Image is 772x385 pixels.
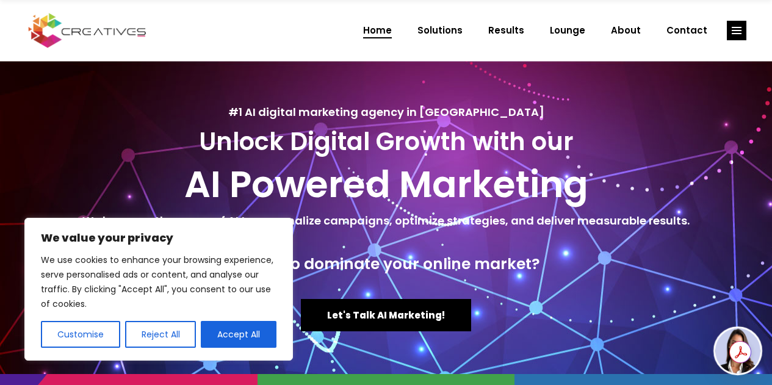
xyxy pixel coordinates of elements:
[475,15,537,46] a: Results
[12,104,760,121] h5: #1 AI digital marketing agency in [GEOGRAPHIC_DATA]
[363,15,392,46] span: Home
[12,162,760,206] h2: AI Powered Marketing
[666,15,707,46] span: Contact
[201,321,276,348] button: Accept All
[41,253,276,311] p: We use cookies to enhance your browsing experience, serve personalised ads or content, and analys...
[24,218,293,361] div: We value your privacy
[537,15,598,46] a: Lounge
[417,15,463,46] span: Solutions
[12,212,760,229] h5: We leverage the power of AI to personalize campaigns, optimize strategies, and deliver measurable...
[12,255,760,273] h4: Ready to dominate your online market?
[41,231,276,245] p: We value your privacy
[598,15,654,46] a: About
[41,321,120,348] button: Customise
[26,12,149,49] img: Creatives
[715,328,760,373] img: agent
[488,15,524,46] span: Results
[405,15,475,46] a: Solutions
[550,15,585,46] span: Lounge
[350,15,405,46] a: Home
[125,321,197,348] button: Reject All
[727,21,746,40] a: link
[12,127,760,156] h3: Unlock Digital Growth with our
[301,299,471,331] a: Let's Talk AI Marketing!
[611,15,641,46] span: About
[327,309,445,322] span: Let's Talk AI Marketing!
[654,15,720,46] a: Contact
